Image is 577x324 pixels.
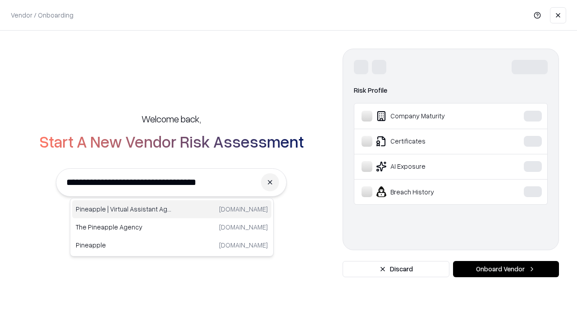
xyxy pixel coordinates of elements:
p: Pineapple [76,240,172,250]
p: [DOMAIN_NAME] [219,240,268,250]
div: Company Maturity [362,111,496,121]
p: Pineapple | Virtual Assistant Agency [76,204,172,214]
button: Discard [343,261,449,277]
button: Onboard Vendor [453,261,559,277]
div: Suggestions [70,198,274,256]
p: The Pineapple Agency [76,222,172,232]
div: Certificates [362,136,496,147]
div: AI Exposure [362,161,496,172]
h5: Welcome back, [142,112,201,125]
h2: Start A New Vendor Risk Assessment [39,132,304,150]
p: [DOMAIN_NAME] [219,222,268,232]
p: [DOMAIN_NAME] [219,204,268,214]
p: Vendor / Onboarding [11,10,73,20]
div: Risk Profile [354,85,548,96]
div: Breach History [362,186,496,197]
